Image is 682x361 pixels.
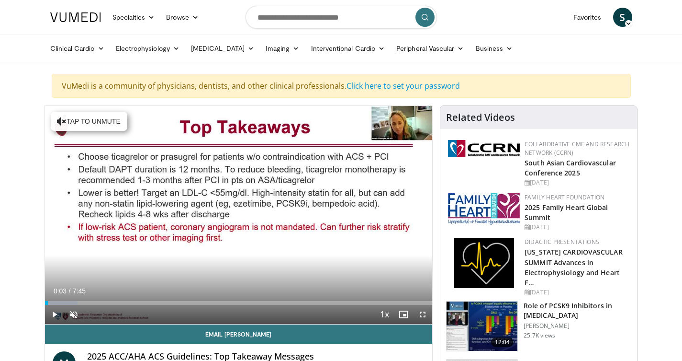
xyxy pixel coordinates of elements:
img: 1860aa7a-ba06-47e3-81a4-3dc728c2b4cf.png.150x105_q85_autocrop_double_scale_upscale_version-0.2.png [454,238,514,288]
p: 25.7K views [524,332,555,339]
span: / [69,287,71,295]
button: Enable picture-in-picture mode [394,305,413,324]
div: [DATE] [525,288,629,297]
h4: Related Videos [446,112,515,123]
span: 12:04 [491,338,514,347]
a: Collaborative CME and Research Network (CCRN) [525,140,629,157]
a: Peripheral Vascular [391,39,470,58]
a: Browse [160,8,204,27]
a: 12:04 Role of PCSK9 Inhibitors in [MEDICAL_DATA] [PERSON_NAME] 25.7K views [446,301,631,352]
img: a04ee3ba-8487-4636-b0fb-5e8d268f3737.png.150x105_q85_autocrop_double_scale_upscale_version-0.2.png [448,140,520,157]
a: 2025 Family Heart Global Summit [525,203,608,222]
p: [PERSON_NAME] [524,322,631,330]
button: Tap to unmute [51,112,127,131]
a: Specialties [107,8,161,27]
img: 96363db5-6b1b-407f-974b-715268b29f70.jpeg.150x105_q85_autocrop_double_scale_upscale_version-0.2.jpg [448,193,520,225]
a: Imaging [260,39,305,58]
a: Business [470,39,519,58]
video-js: Video Player [45,106,433,325]
div: [DATE] [525,223,629,232]
a: S [613,8,632,27]
span: 0:03 [54,287,67,295]
a: Interventional Cardio [305,39,391,58]
div: [DATE] [525,178,629,187]
div: VuMedi is a community of physicians, dentists, and other clinical professionals. [52,74,631,98]
span: 7:45 [73,287,86,295]
a: Family Heart Foundation [525,193,604,201]
img: 3346fd73-c5f9-4d1f-bb16-7b1903aae427.150x105_q85_crop-smart_upscale.jpg [447,302,517,351]
a: South Asian Cardiovascular Conference 2025 [525,158,616,177]
h3: Role of PCSK9 Inhibitors in [MEDICAL_DATA] [524,301,631,320]
div: Didactic Presentations [525,238,629,246]
button: Play [45,305,64,324]
div: Progress Bar [45,301,433,305]
a: Clinical Cardio [45,39,110,58]
button: Fullscreen [413,305,432,324]
img: VuMedi Logo [50,12,101,22]
a: Favorites [568,8,607,27]
button: Playback Rate [375,305,394,324]
a: Click here to set your password [347,81,460,91]
a: Email [PERSON_NAME] [45,325,433,344]
input: Search topics, interventions [246,6,437,29]
a: Electrophysiology [110,39,185,58]
a: [MEDICAL_DATA] [185,39,260,58]
button: Unmute [64,305,83,324]
a: [US_STATE] CARDIOVASCULAR SUMMIT Advances in Electrophysiology and Heart F… [525,247,623,287]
